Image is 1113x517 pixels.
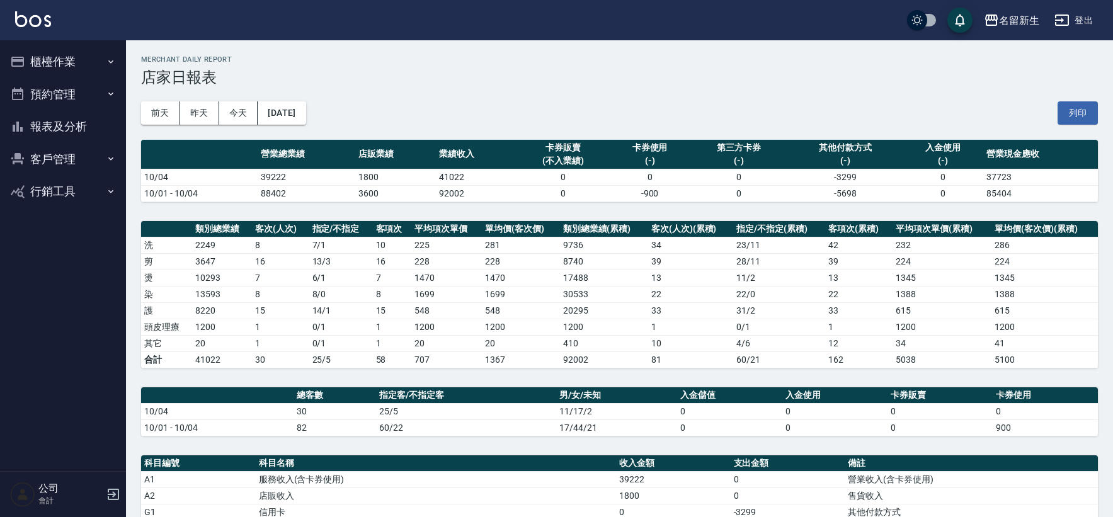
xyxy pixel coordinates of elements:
td: 39222 [258,169,355,185]
td: 剪 [141,253,192,270]
td: 224 [893,253,991,270]
td: 5100 [991,351,1098,368]
td: 1 [252,319,309,335]
td: 10/01 - 10/04 [141,419,294,436]
td: 228 [482,253,560,270]
td: -900 [610,185,690,202]
td: 10/01 - 10/04 [141,185,258,202]
button: 客戶管理 [5,143,121,176]
td: 82 [294,419,377,436]
td: 10 [373,237,412,253]
td: 1 [252,335,309,351]
td: 92002 [436,185,517,202]
td: 4 / 6 [733,335,825,351]
td: 合計 [141,351,192,368]
td: 41022 [192,351,252,368]
td: 售貨收入 [845,487,1098,504]
th: 科目名稱 [256,455,616,472]
td: 13 [825,270,893,286]
th: 總客數 [294,387,377,404]
td: 37723 [983,169,1098,185]
td: 0 [782,419,888,436]
h2: Merchant Daily Report [141,55,1098,64]
td: 1345 [991,270,1098,286]
td: 224 [991,253,1098,270]
table: a dense table [141,221,1098,368]
td: 1200 [482,319,560,335]
td: 281 [482,237,560,253]
th: 卡券使用 [993,387,1098,404]
td: 7 [252,270,309,286]
td: 33 [825,302,893,319]
td: 1 [373,335,412,351]
th: 客次(人次)(累積) [648,221,733,237]
td: 0 [903,185,983,202]
td: 548 [482,302,560,319]
td: 548 [411,302,482,319]
td: 洗 [141,237,192,253]
table: a dense table [141,140,1098,202]
td: 410 [560,335,648,351]
button: save [947,8,973,33]
th: 營業現金應收 [983,140,1098,169]
td: 1367 [482,351,560,368]
td: 16 [373,253,412,270]
div: (不入業績) [520,154,606,168]
th: 備註 [845,455,1098,472]
td: 1699 [482,286,560,302]
td: 0 / 1 [309,335,373,351]
td: 11 / 2 [733,270,825,286]
td: 228 [411,253,482,270]
th: 業績收入 [436,140,517,169]
td: 10/04 [141,169,258,185]
td: 15 [373,302,412,319]
h3: 店家日報表 [141,69,1098,86]
td: 23 / 11 [733,237,825,253]
button: 報表及分析 [5,110,121,143]
td: 60/21 [733,351,825,368]
td: 85404 [983,185,1098,202]
td: 92002 [560,351,648,368]
td: 25/5 [376,403,556,419]
th: 平均項次單價(累積) [893,221,991,237]
td: 10 [648,335,733,351]
td: 8 [252,237,309,253]
td: 1200 [192,319,252,335]
h5: 公司 [38,482,103,495]
td: 1345 [893,270,991,286]
th: 客次(人次) [252,221,309,237]
button: 櫃檯作業 [5,45,121,78]
td: 22 [825,286,893,302]
th: 平均項次單價 [411,221,482,237]
button: 名留新生 [979,8,1044,33]
td: -3299 [788,169,903,185]
td: 8 [252,286,309,302]
td: 162 [825,351,893,368]
td: 20 [411,335,482,351]
td: 0 [517,169,609,185]
p: 會計 [38,495,103,506]
td: 39 [825,253,893,270]
td: 88402 [258,185,355,202]
td: 232 [893,237,991,253]
td: 20 [482,335,560,351]
th: 店販業績 [355,140,436,169]
td: 1 [648,319,733,335]
th: 客項次(累積) [825,221,893,237]
td: 0 [731,471,845,487]
td: 17/44/21 [556,419,677,436]
td: 5038 [893,351,991,368]
td: 20 [192,335,252,351]
td: 707 [411,351,482,368]
td: 17488 [560,270,648,286]
td: 13593 [192,286,252,302]
th: 類別總業績(累積) [560,221,648,237]
button: 昨天 [180,101,219,125]
div: 入金使用 [906,141,980,154]
td: 0 [993,403,1098,419]
td: 店販收入 [256,487,616,504]
td: 7 [373,270,412,286]
td: 25/5 [309,351,373,368]
td: 服務收入(含卡券使用) [256,471,616,487]
th: 入金儲值 [677,387,782,404]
